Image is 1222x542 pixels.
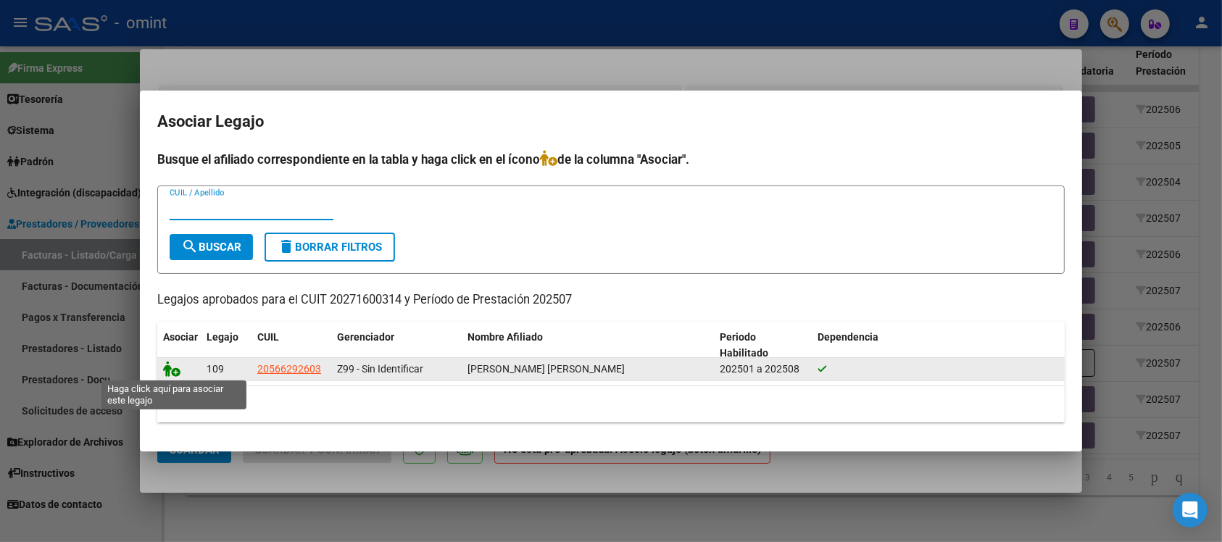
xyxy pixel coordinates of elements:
datatable-header-cell: Nombre Afiliado [462,322,715,370]
datatable-header-cell: Asociar [157,322,201,370]
mat-icon: delete [278,238,295,255]
span: Buscar [181,241,241,254]
span: Z99 - Sin Identificar [337,363,423,375]
datatable-header-cell: Periodo Habilitado [715,322,812,370]
span: 109 [207,363,224,375]
h4: Busque el afiliado correspondiente en la tabla y haga click en el ícono de la columna "Asociar". [157,150,1065,169]
span: Periodo Habilitado [720,331,769,359]
p: Legajos aprobados para el CUIT 20271600314 y Período de Prestación 202507 [157,291,1065,309]
div: Open Intercom Messenger [1173,493,1208,528]
span: Asociar [163,331,198,343]
span: Borrar Filtros [278,241,382,254]
datatable-header-cell: Gerenciador [331,322,462,370]
div: 1 registros [157,386,1065,422]
datatable-header-cell: Legajo [201,322,252,370]
button: Buscar [170,234,253,260]
mat-icon: search [181,238,199,255]
span: MUJLIS GODOY JUAN BAUTISTA [467,363,625,375]
div: 202501 a 202508 [720,361,807,378]
datatable-header-cell: CUIL [252,322,331,370]
span: 20566292603 [257,363,321,375]
datatable-header-cell: Dependencia [812,322,1065,370]
span: CUIL [257,331,279,343]
button: Borrar Filtros [265,233,395,262]
span: Nombre Afiliado [467,331,543,343]
span: Gerenciador [337,331,394,343]
h2: Asociar Legajo [157,108,1065,135]
span: Legajo [207,331,238,343]
span: Dependencia [818,331,879,343]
